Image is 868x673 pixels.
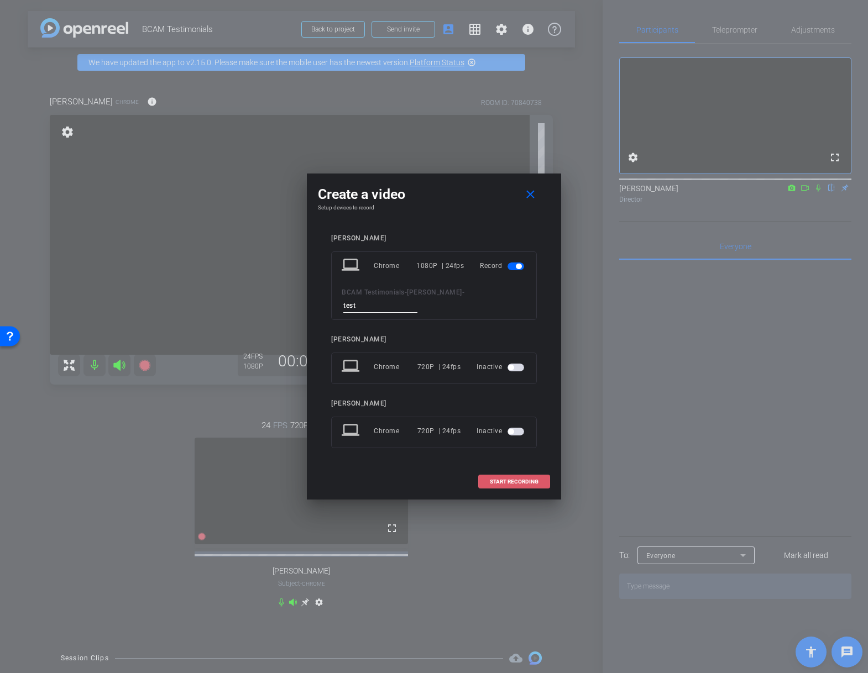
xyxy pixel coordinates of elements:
span: - [405,288,407,296]
mat-icon: laptop [342,256,362,276]
div: 1080P | 24fps [416,256,464,276]
div: [PERSON_NAME] [331,234,537,243]
input: ENTER HERE [343,299,417,313]
span: START RECORDING [490,479,538,485]
button: START RECORDING [478,475,550,488]
div: [PERSON_NAME] [331,335,537,344]
mat-icon: laptop [342,357,362,377]
div: Inactive [477,357,526,377]
mat-icon: laptop [342,421,362,441]
div: Record [480,256,526,276]
div: Chrome [374,357,417,377]
div: Chrome [374,421,417,441]
div: Create a video [318,185,550,204]
div: 720P | 24fps [417,421,461,441]
h4: Setup devices to record [318,204,550,211]
span: [PERSON_NAME] [407,288,462,296]
span: - [462,288,465,296]
div: Chrome [374,256,416,276]
mat-icon: close [524,188,537,202]
span: BCAM Testimonials [342,288,405,296]
div: [PERSON_NAME] [331,399,537,408]
div: 720P | 24fps [417,357,461,377]
div: Inactive [477,421,526,441]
